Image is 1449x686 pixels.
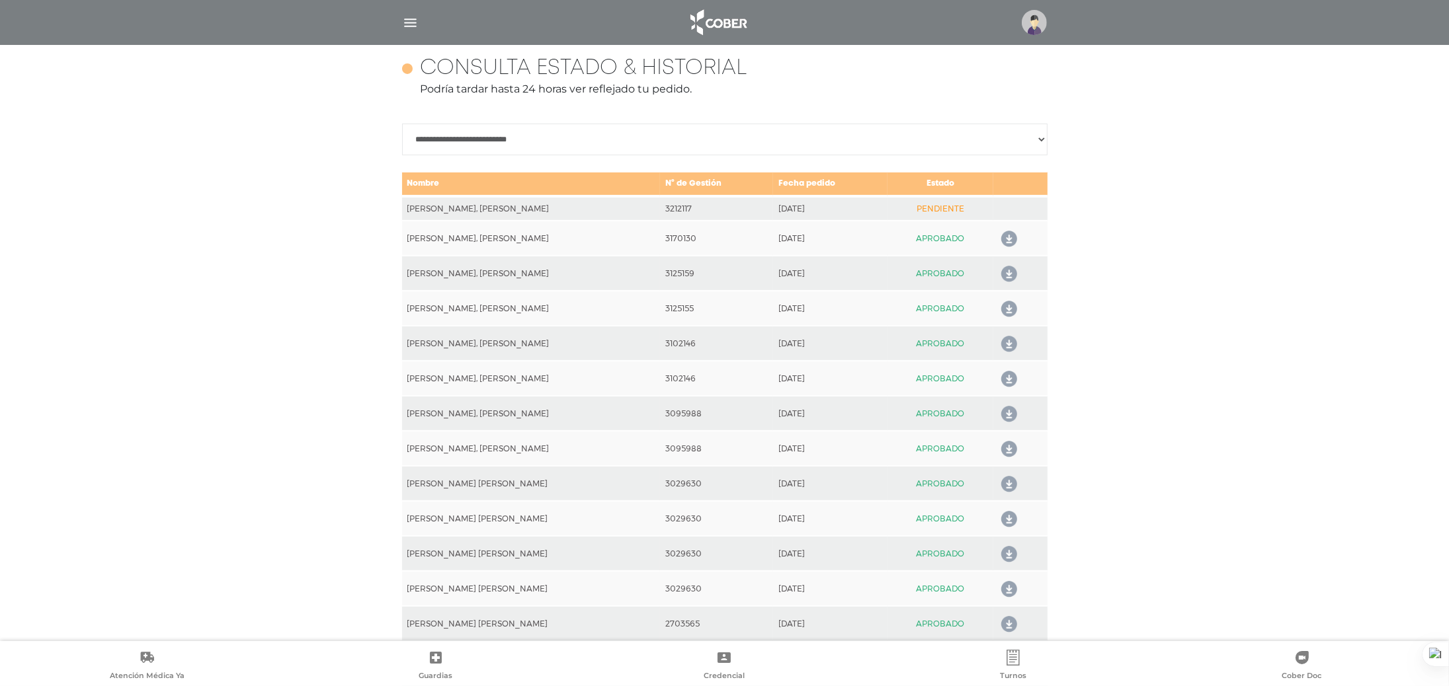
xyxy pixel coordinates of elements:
[421,56,747,81] h4: Consulta estado & historial
[773,326,888,361] td: [DATE]
[773,196,888,221] td: [DATE]
[660,326,773,361] td: 3102146
[660,256,773,291] td: 3125159
[888,361,994,396] td: APROBADO
[773,431,888,466] td: [DATE]
[1282,671,1322,683] span: Cober Doc
[773,291,888,326] td: [DATE]
[660,221,773,256] td: 3170130
[660,196,773,221] td: 3212117
[580,650,869,683] a: Credencial
[660,571,773,606] td: 3029630
[773,606,888,641] td: [DATE]
[402,291,661,326] td: [PERSON_NAME], [PERSON_NAME]
[888,466,994,501] td: APROBADO
[402,196,661,221] td: [PERSON_NAME], [PERSON_NAME]
[888,172,994,196] td: Estado
[660,431,773,466] td: 3095988
[402,172,661,196] td: Nombre
[773,361,888,396] td: [DATE]
[888,396,994,431] td: APROBADO
[660,536,773,571] td: 3029630
[773,466,888,501] td: [DATE]
[888,326,994,361] td: APROBADO
[660,606,773,641] td: 2703565
[888,431,994,466] td: APROBADO
[402,221,661,256] td: [PERSON_NAME], [PERSON_NAME]
[660,501,773,536] td: 3029630
[402,396,661,431] td: [PERSON_NAME], [PERSON_NAME]
[402,501,661,536] td: [PERSON_NAME] [PERSON_NAME]
[773,221,888,256] td: [DATE]
[869,650,1158,683] a: Turnos
[402,256,661,291] td: [PERSON_NAME], [PERSON_NAME]
[402,571,661,606] td: [PERSON_NAME] [PERSON_NAME]
[1022,10,1047,35] img: profile-placeholder.svg
[660,466,773,501] td: 3029630
[660,361,773,396] td: 3102146
[402,15,419,31] img: Cober_menu-lines-white.svg
[660,291,773,326] td: 3125155
[683,7,753,38] img: logo_cober_home-white.png
[773,501,888,536] td: [DATE]
[773,256,888,291] td: [DATE]
[660,172,773,196] td: N° de Gestión
[773,536,888,571] td: [DATE]
[888,571,994,606] td: APROBADO
[419,671,452,683] span: Guardias
[773,396,888,431] td: [DATE]
[773,172,888,196] td: Fecha pedido
[773,571,888,606] td: [DATE]
[888,221,994,256] td: APROBADO
[660,396,773,431] td: 3095988
[888,536,994,571] td: APROBADO
[1157,650,1446,683] a: Cober Doc
[704,671,745,683] span: Credencial
[402,326,661,361] td: [PERSON_NAME], [PERSON_NAME]
[402,466,661,501] td: [PERSON_NAME] [PERSON_NAME]
[402,536,661,571] td: [PERSON_NAME] [PERSON_NAME]
[402,431,661,466] td: [PERSON_NAME], [PERSON_NAME]
[402,81,1048,97] p: Podría tardar hasta 24 horas ver reflejado tu pedido.
[402,606,661,641] td: [PERSON_NAME] [PERSON_NAME]
[1000,671,1026,683] span: Turnos
[110,671,185,683] span: Atención Médica Ya
[292,650,581,683] a: Guardias
[3,650,292,683] a: Atención Médica Ya
[888,291,994,326] td: APROBADO
[888,256,994,291] td: APROBADO
[402,361,661,396] td: [PERSON_NAME], [PERSON_NAME]
[888,501,994,536] td: APROBADO
[888,196,994,221] td: PENDIENTE
[888,606,994,641] td: APROBADO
